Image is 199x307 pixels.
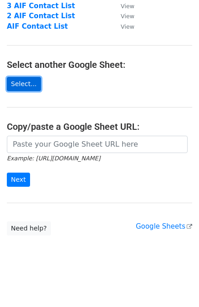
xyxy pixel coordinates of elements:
[153,263,199,307] iframe: Chat Widget
[7,221,51,235] a: Need help?
[7,59,192,70] h4: Select another Google Sheet:
[7,22,68,31] a: AIF Contact List
[7,77,41,91] a: Select...
[121,23,134,30] small: View
[7,173,30,187] input: Next
[7,2,75,10] a: 3 AIF Contact List
[121,3,134,10] small: View
[121,13,134,20] small: View
[7,136,188,153] input: Paste your Google Sheet URL here
[7,12,75,20] a: 2 AIF Contact List
[112,12,134,20] a: View
[7,121,192,132] h4: Copy/paste a Google Sheet URL:
[112,2,134,10] a: View
[7,155,100,162] small: Example: [URL][DOMAIN_NAME]
[136,222,192,230] a: Google Sheets
[112,22,134,31] a: View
